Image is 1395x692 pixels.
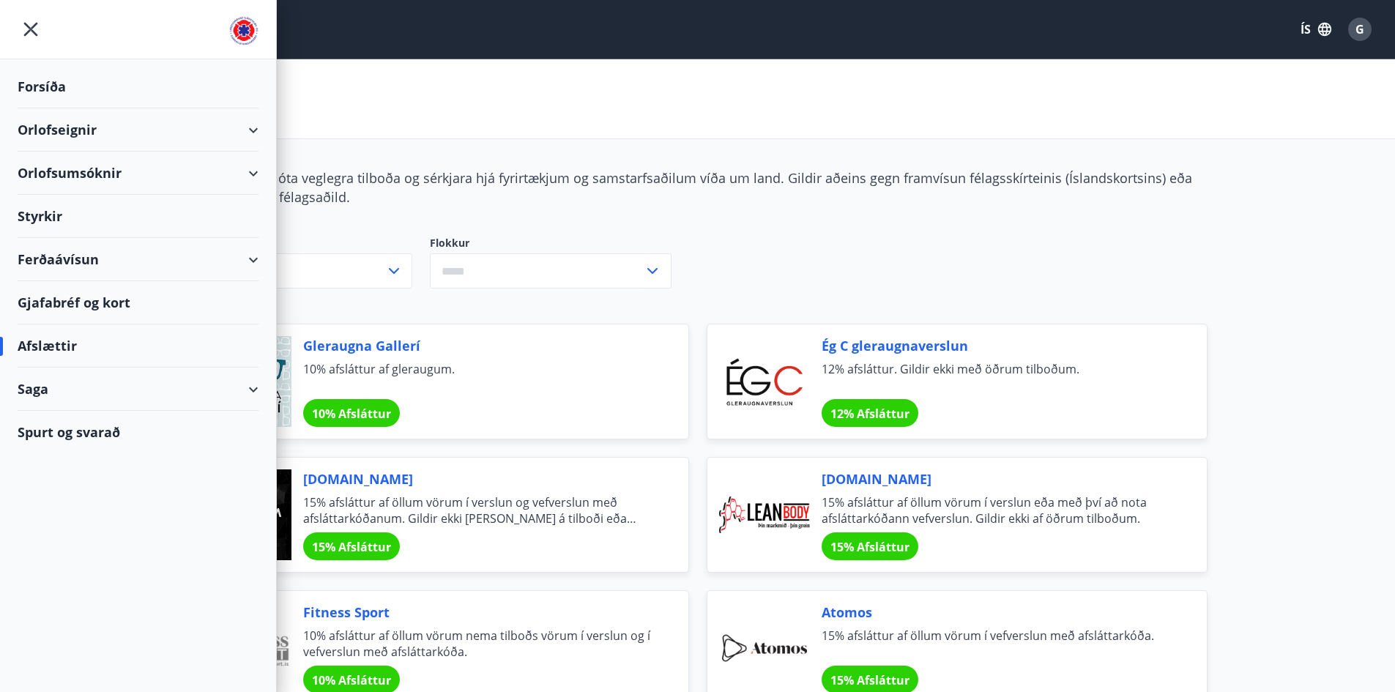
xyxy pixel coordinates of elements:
span: 10% Afsláttur [312,672,391,688]
div: Forsíða [18,65,258,108]
div: Styrkir [18,195,258,238]
span: 15% Afsláttur [830,672,909,688]
div: Ferðaávísun [18,238,258,281]
span: G [1355,21,1364,37]
button: Allt [188,253,412,289]
span: 15% Afsláttur [312,539,391,555]
button: ÍS [1292,16,1339,42]
div: Orlofseignir [18,108,258,152]
span: Gleraugna Gallerí [303,336,653,355]
label: Flokkur [430,236,672,250]
img: union_logo [229,16,258,45]
div: Saga [18,368,258,411]
div: Orlofsumsóknir [18,152,258,195]
div: Spurt og svarað [18,411,258,453]
span: 10% Afsláttur [312,406,391,422]
span: 12% afsláttur. Gildir ekki með öðrum tilboðum. [822,361,1172,393]
span: 12% Afsláttur [830,406,909,422]
span: Atomos [822,603,1172,622]
span: [DOMAIN_NAME] [822,469,1172,488]
span: Ég C gleraugnaverslun [822,336,1172,355]
div: Afslættir [18,324,258,368]
span: 15% Afsláttur [830,539,909,555]
span: 15% afsláttur af öllum vörum í vefverslun með afsláttarkóða. [822,628,1172,660]
span: Félagsmenn njóta veglegra tilboða og sérkjara hjá fyrirtækjum og samstarfsaðilum víða um land. Gi... [188,169,1192,206]
button: G [1342,12,1377,47]
div: Gjafabréf og kort [18,281,258,324]
span: 15% afsláttur af öllum vörum í verslun og vefverslun með afsláttarkóðanum. Gildir ekki [PERSON_NA... [303,494,653,527]
span: Svæði [188,236,412,253]
span: 15% afsláttur af öllum vörum í verslun eða með því að nota afsláttarkóðann vefverslun. Gildir ekk... [822,494,1172,527]
span: [DOMAIN_NAME] [303,469,653,488]
span: 10% afsláttur af öllum vörum nema tilboðs vörum í verslun og í vefverslun með afsláttarkóða. [303,628,653,660]
span: 10% afsláttur af gleraugum. [303,361,653,393]
span: Fitness Sport [303,603,653,622]
button: menu [18,16,44,42]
